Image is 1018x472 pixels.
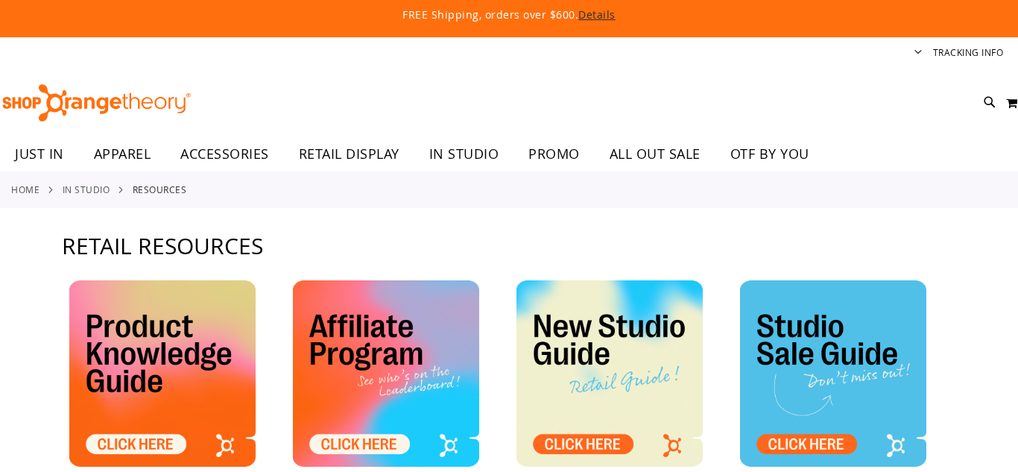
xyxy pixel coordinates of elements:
a: PROMO [513,137,595,172]
span: RETAIL DISPLAY [299,137,399,171]
span: IN STUDIO [429,137,499,171]
img: OTF Affiliate Tile [293,280,479,467]
a: ALL OUT SALE [595,137,715,172]
a: ACCESSORIES [165,137,284,172]
a: Details [578,7,616,22]
p: FREE Shipping, orders over $600. [62,7,956,22]
a: RETAIL DISPLAY [284,137,414,172]
a: OTF BY YOU [715,137,824,172]
a: Home [11,183,39,196]
span: APPAREL [94,137,151,171]
span: PROMO [528,137,580,171]
a: APPAREL [79,137,166,172]
span: OTF BY YOU [730,137,809,171]
span: ALL OUT SALE [610,137,701,171]
span: JUST IN [15,137,64,171]
a: IN STUDIO [414,137,514,171]
a: Tracking Info [933,46,1004,59]
button: Account menu [914,46,922,60]
strong: Resources [133,183,187,196]
span: ACCESSORIES [180,137,269,171]
a: IN STUDIO [63,183,110,196]
img: OTF - Studio Sale Tile [740,280,926,467]
h2: Retail Resources [62,234,956,258]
